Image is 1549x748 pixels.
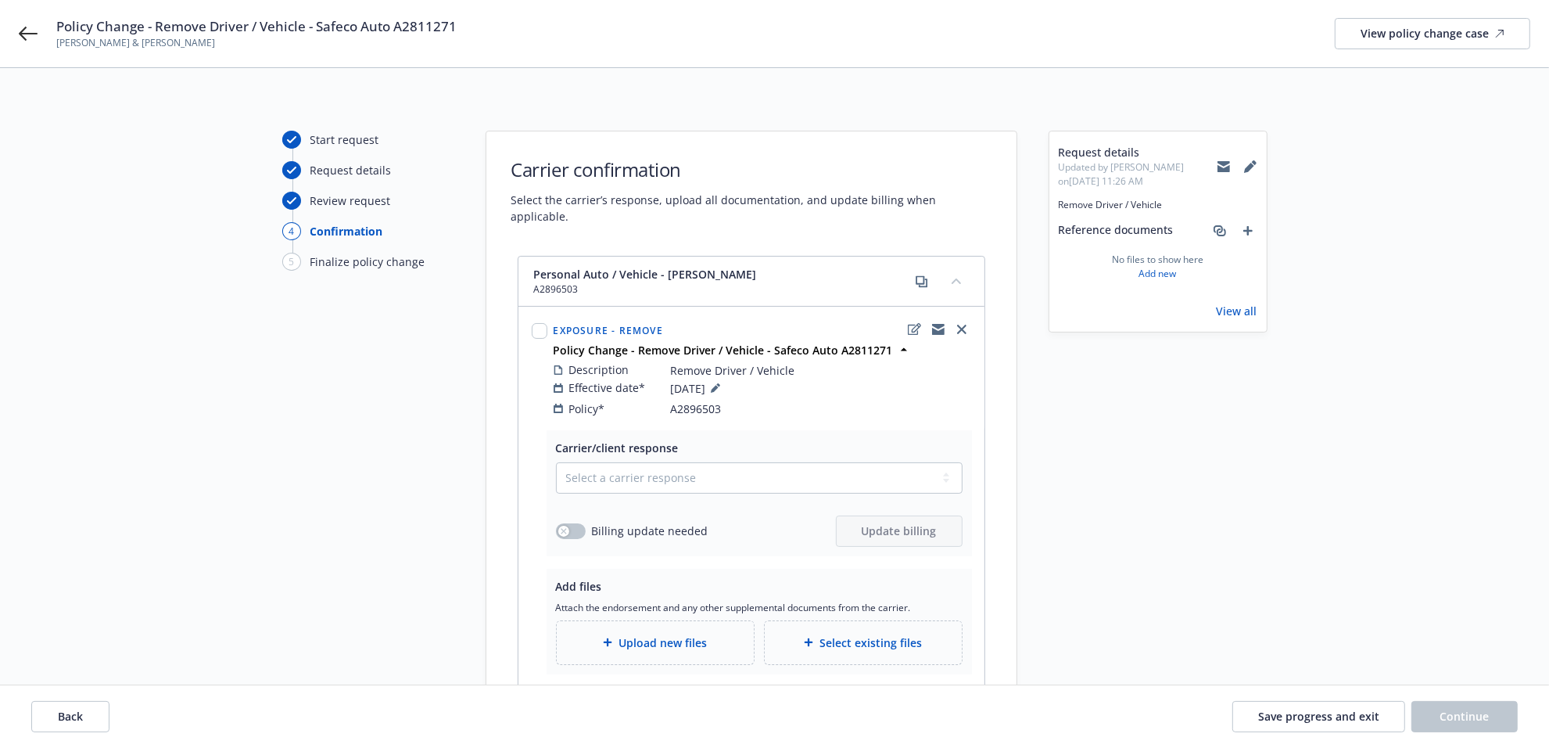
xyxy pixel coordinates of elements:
span: Remove Driver / Vehicle [1059,198,1257,212]
span: Remove Driver / Vehicle [671,362,795,379]
span: Attach the endorsement and any other supplemental documents from the carrier. [556,601,963,614]
span: Update billing [862,523,937,538]
span: Save progress and exit [1258,709,1379,724]
a: close [952,320,971,339]
span: Select existing files [819,635,922,651]
span: Select the carrier’s response, upload all documentation, and update billing when applicable. [511,192,991,225]
span: Reference documents [1059,221,1174,240]
h1: Carrier confirmation [511,156,991,182]
span: Policy* [569,401,605,417]
span: Request details [1059,144,1217,160]
a: Add new [1139,267,1177,281]
div: 5 [282,253,301,271]
div: Select existing files [764,620,963,665]
span: No files to show here [1112,253,1203,267]
span: A2896503 [534,282,757,297]
span: Policy Change - Remove Driver / Vehicle - Safeco Auto A2811271 [56,17,457,36]
span: Exposure - Remove [554,324,663,337]
span: [PERSON_NAME] & [PERSON_NAME] [56,36,457,50]
a: View policy change case [1335,18,1530,49]
div: Personal Auto / Vehicle - [PERSON_NAME]A2896503copycollapse content [518,257,984,307]
span: Effective date* [569,379,646,396]
div: Review request [310,192,391,209]
div: Upload new files [556,620,755,665]
a: edit [905,320,924,339]
div: 4 [282,222,301,240]
span: Upload new files [619,635,707,651]
span: Add files [556,579,602,594]
a: copyLogging [929,320,948,339]
div: Start request [310,131,379,148]
span: Carrier/client response [556,441,679,455]
span: Continue [1440,709,1490,724]
a: add [1239,221,1257,240]
span: Back [58,709,83,724]
button: Update billing [836,516,963,547]
strong: Policy Change - Remove Driver / Vehicle - Safeco Auto A2811271 [554,343,893,358]
span: Personal Auto / Vehicle - [PERSON_NAME] [534,266,757,282]
span: A2896503 [671,401,722,417]
a: copy [913,272,931,291]
div: Finalize policy change [310,254,425,270]
div: Confirmation [310,223,383,239]
button: Continue [1411,701,1518,732]
div: View policy change case [1361,19,1504,49]
span: [DATE] [671,379,725,397]
button: collapse content [944,268,969,293]
span: Billing update needed [592,523,708,539]
a: associate [1210,221,1229,240]
span: Description [569,361,629,378]
a: View all [1217,303,1257,319]
div: Request details [310,162,392,178]
button: Save progress and exit [1232,701,1405,732]
span: Updated by [PERSON_NAME] on [DATE] 11:26 AM [1059,160,1217,189]
button: Back [31,701,109,732]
